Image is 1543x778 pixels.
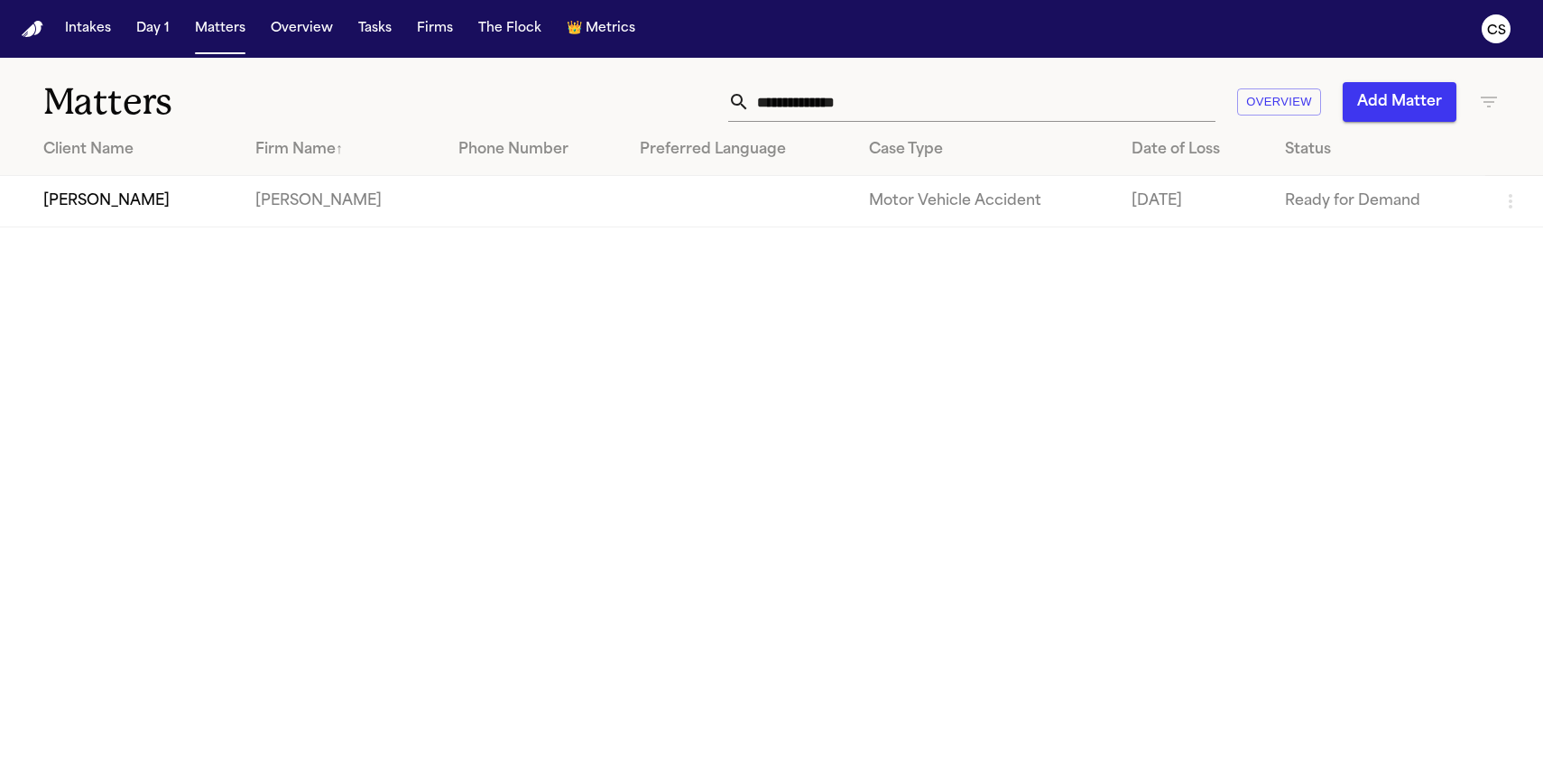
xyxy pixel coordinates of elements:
[58,13,118,45] button: Intakes
[255,139,430,161] div: Firm Name ↑
[1270,176,1485,227] td: Ready for Demand
[43,139,226,161] div: Client Name
[351,13,399,45] button: Tasks
[869,139,1104,161] div: Case Type
[410,13,460,45] button: Firms
[241,176,444,227] td: [PERSON_NAME]
[1343,82,1456,122] button: Add Matter
[1117,176,1270,227] td: [DATE]
[22,21,43,38] a: Home
[129,13,177,45] button: Day 1
[1237,88,1321,116] button: Overview
[1285,139,1471,161] div: Status
[559,13,642,45] button: crownMetrics
[263,13,340,45] button: Overview
[1132,139,1256,161] div: Date of Loss
[640,139,840,161] div: Preferred Language
[22,21,43,38] img: Finch Logo
[43,79,459,125] h1: Matters
[188,13,253,45] button: Matters
[855,176,1118,227] td: Motor Vehicle Accident
[458,139,611,161] div: Phone Number
[471,13,549,45] button: The Flock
